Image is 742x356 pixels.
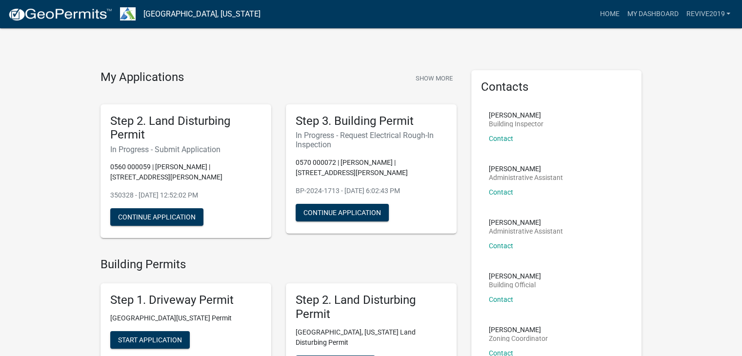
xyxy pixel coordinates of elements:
h5: Step 3. Building Permit [296,114,447,128]
p: BP-2024-1713 - [DATE] 6:02:43 PM [296,186,447,196]
h6: In Progress - Submit Application [110,145,261,154]
span: Start Application [118,336,182,343]
p: [PERSON_NAME] [489,165,563,172]
a: Contact [489,296,513,303]
p: 0560 000059 | [PERSON_NAME] | [STREET_ADDRESS][PERSON_NAME] [110,162,261,182]
h4: Building Permits [100,257,457,272]
p: [PERSON_NAME] [489,219,563,226]
h5: Step 2. Land Disturbing Permit [296,293,447,321]
a: [GEOGRAPHIC_DATA], [US_STATE] [143,6,261,22]
p: [PERSON_NAME] [489,273,541,279]
button: Continue Application [110,208,203,226]
h5: Contacts [481,80,632,94]
h4: My Applications [100,70,184,85]
button: Show More [412,70,457,86]
p: Zoning Coordinator [489,335,548,342]
img: Troup County, Georgia [120,7,136,20]
button: Continue Application [296,204,389,221]
p: Administrative Assistant [489,228,563,235]
button: Start Application [110,331,190,349]
p: [PERSON_NAME] [489,326,548,333]
a: Contact [489,242,513,250]
a: My Dashboard [623,5,682,23]
p: [GEOGRAPHIC_DATA][US_STATE] Permit [110,313,261,323]
a: Contact [489,135,513,142]
p: [GEOGRAPHIC_DATA], [US_STATE] Land Disturbing Permit [296,327,447,348]
a: Home [596,5,623,23]
h6: In Progress - Request Electrical Rough-In Inspection [296,131,447,149]
p: 0570 000072 | [PERSON_NAME] | [STREET_ADDRESS][PERSON_NAME] [296,158,447,178]
p: Building Inspector [489,120,543,127]
h5: Step 1. Driveway Permit [110,293,261,307]
a: revive2019 [682,5,734,23]
p: [PERSON_NAME] [489,112,543,119]
a: Contact [489,188,513,196]
p: 350328 - [DATE] 12:52:02 PM [110,190,261,200]
h5: Step 2. Land Disturbing Permit [110,114,261,142]
p: Building Official [489,281,541,288]
p: Administrative Assistant [489,174,563,181]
